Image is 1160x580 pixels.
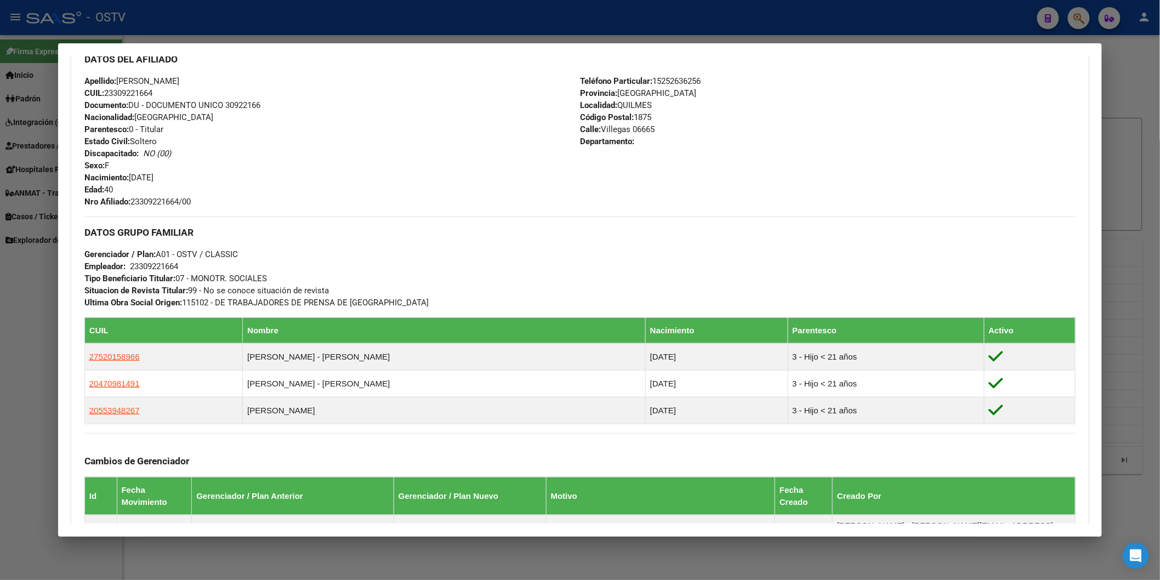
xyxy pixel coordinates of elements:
strong: Departamento: [580,137,634,146]
th: Nacimiento [645,317,788,343]
th: CUIL [84,317,242,343]
span: A01 - OSTV / CLASSIC [84,249,238,259]
strong: Parentesco: [84,124,129,134]
th: Id [84,477,117,515]
td: [DATE] [645,397,788,424]
td: 3 - Hijo < 21 años [788,370,984,397]
td: ( ) [192,515,394,548]
span: 27520158966 [89,352,140,361]
span: 20553948267 [89,406,140,415]
span: [GEOGRAPHIC_DATA] [580,88,696,98]
th: Nombre [243,317,646,343]
strong: Nro Afiliado: [84,197,130,207]
strong: Nacionalidad: [84,112,134,122]
span: [DATE] [84,173,153,183]
span: 20470981491 [89,379,140,388]
strong: Calle: [580,124,601,134]
strong: Empleador: [84,261,126,271]
span: 23309221664/00 [84,197,191,207]
td: 3 - Hijo < 21 años [788,343,984,370]
strong: Edad: [84,185,104,195]
h3: DATOS DEL AFILIADO [84,53,1076,65]
th: Gerenciador / Plan Nuevo [394,477,546,515]
span: F [84,161,109,170]
th: Creado Por [833,477,1076,515]
span: DU - DOCUMENTO UNICO 30922166 [84,100,260,110]
td: [PERSON_NAME] - [PERSON_NAME] [243,370,646,397]
strong: CUIL: [84,88,104,98]
td: [DATE] [645,370,788,397]
strong: Nacimiento: [84,173,129,183]
span: Soltero [84,137,157,146]
td: Ex C04 SIN servicio [546,515,775,548]
span: 15252636256 [580,76,701,86]
span: 07 - MONOTR. SOCIALES [84,274,267,283]
td: [DATE] [645,343,788,370]
h3: Cambios de Gerenciador [84,455,1076,467]
strong: Estado Civil: [84,137,130,146]
span: 40 [84,185,113,195]
th: Activo [984,317,1076,343]
td: [PERSON_NAME] - [PERSON_NAME] [243,343,646,370]
strong: Sexo: [84,161,105,170]
td: [PERSON_NAME] - [PERSON_NAME][EMAIL_ADDRESS][DOMAIN_NAME] [833,515,1076,548]
span: 115102 - DE TRABAJADORES DE PRENSA DE [GEOGRAPHIC_DATA] [84,298,429,308]
th: Gerenciador / Plan Anterior [192,477,394,515]
td: [DATE] [775,515,833,548]
strong: Teléfono Particular: [580,76,652,86]
th: Fecha Creado [775,477,833,515]
td: ( ) [394,515,546,548]
strong: Apellido: [84,76,116,86]
strong: Ultima Obra Social Origen: [84,298,182,308]
span: 23309221664 [84,88,152,98]
strong: Discapacitado: [84,149,139,158]
h3: DATOS GRUPO FAMILIAR [84,226,1076,238]
strong: Gerenciador / Plan: [84,249,156,259]
td: 17603 [84,515,117,548]
span: QUILMES [580,100,652,110]
td: 3 - Hijo < 21 años [788,397,984,424]
span: [PERSON_NAME] [84,76,179,86]
div: 23309221664 [130,260,178,272]
strong: Tipo Beneficiario Titular: [84,274,175,283]
th: Fecha Movimiento [117,477,192,515]
strong: Situacion de Revista Titular: [84,286,188,295]
th: Parentesco [788,317,984,343]
strong: Documento: [84,100,128,110]
span: 99 - No se conoce situación de revista [84,286,329,295]
i: NO (00) [143,149,171,158]
span: Villegas 06665 [580,124,655,134]
strong: Provincia: [580,88,617,98]
td: [PERSON_NAME] [243,397,646,424]
div: Open Intercom Messenger [1123,543,1149,569]
span: 0 - Titular [84,124,163,134]
strong: Localidad: [580,100,617,110]
td: [DATE] [117,515,192,548]
span: 1875 [580,112,651,122]
span: [GEOGRAPHIC_DATA] [84,112,213,122]
strong: Código Postal: [580,112,634,122]
th: Motivo [546,477,775,515]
